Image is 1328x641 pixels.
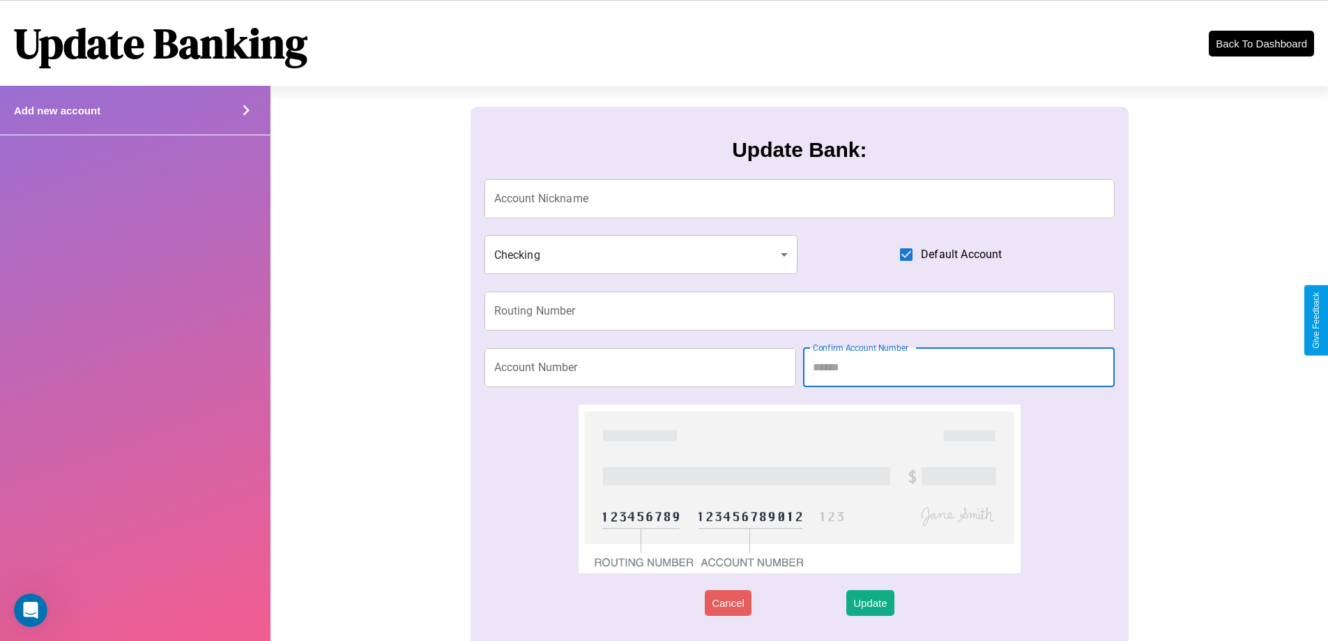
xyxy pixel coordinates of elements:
[846,590,894,616] button: Update
[1311,292,1321,349] div: Give Feedback
[732,138,867,162] h3: Update Bank:
[1209,31,1314,56] button: Back To Dashboard
[705,590,751,616] button: Cancel
[14,105,100,116] h4: Add new account
[14,594,47,627] iframe: Intercom live chat
[484,235,798,274] div: Checking
[579,405,1020,573] img: check
[14,15,307,72] h1: Update Banking
[813,342,908,354] label: Confirm Account Number
[921,246,1002,263] span: Default Account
